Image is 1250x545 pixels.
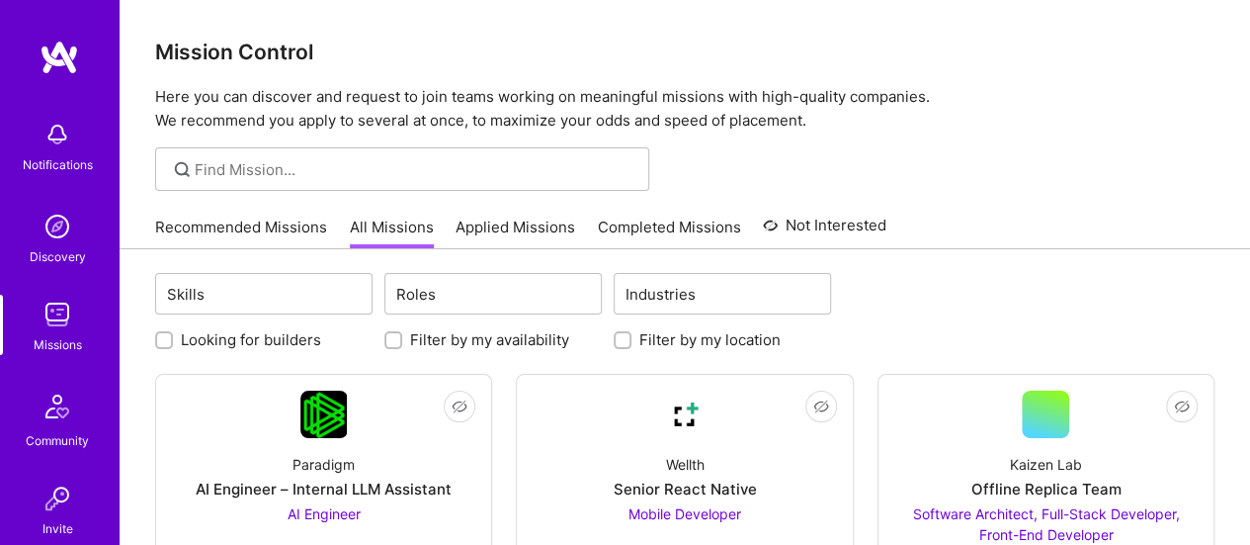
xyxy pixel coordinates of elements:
h3: Mission Control [155,40,1214,64]
a: Completed Missions [598,217,741,249]
div: Wellth [665,454,704,475]
div: Missions [34,334,82,355]
img: logo [40,40,79,75]
i: icon EyeClosed [1174,399,1190,414]
label: Looking for builders [181,329,321,350]
div: Offline Replica Team [970,479,1121,500]
img: bell [38,115,77,154]
div: Industries [621,280,701,309]
i: icon Chevron [807,289,817,299]
div: Discovery [30,246,86,267]
div: Notifications [23,154,93,175]
a: Applied Missions [456,217,575,249]
span: Software Architect, Full-Stack Developer, Front-End Developer [912,505,1179,543]
div: Paradigm [292,454,355,475]
i: icon Chevron [578,289,588,299]
div: Kaizen Lab [1010,454,1082,475]
i: icon EyeClosed [452,399,467,414]
img: Company Logo [661,391,708,438]
div: AI Engineer – Internal LLM Assistant [196,479,452,500]
i: icon SearchGrey [171,158,194,181]
div: Senior React Native [613,479,756,500]
i: icon EyeClosed [813,399,829,414]
img: Community [34,383,81,430]
label: Filter by my availability [410,329,569,350]
a: All Missions [350,217,434,249]
div: Skills [162,280,209,309]
img: teamwork [38,295,77,334]
p: Here you can discover and request to join teams working on meaningful missions with high-quality ... [155,85,1214,133]
input: Find Mission... [195,159,634,180]
img: discovery [38,207,77,246]
div: Community [26,430,89,451]
span: AI Engineer [288,505,361,522]
a: Recommended Missions [155,217,327,249]
img: Invite [38,479,77,518]
span: Mobile Developer [628,505,741,522]
img: Company Logo [300,391,347,438]
label: Filter by my location [639,329,781,350]
i: icon Chevron [349,289,359,299]
div: Invite [42,518,73,539]
div: Roles [391,280,441,309]
a: Not Interested [763,214,886,249]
